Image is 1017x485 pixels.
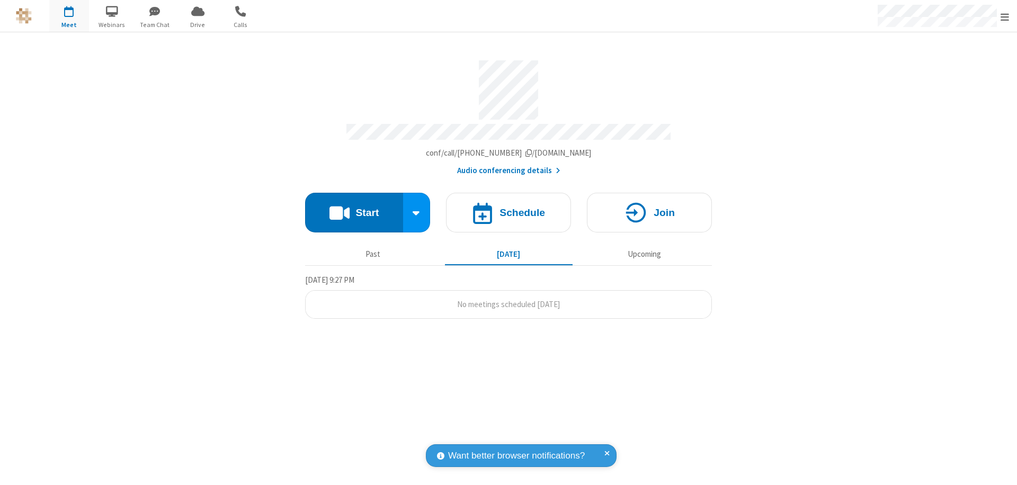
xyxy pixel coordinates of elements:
[309,244,437,264] button: Past
[135,20,175,30] span: Team Chat
[92,20,132,30] span: Webinars
[446,193,571,232] button: Schedule
[654,208,675,218] h4: Join
[445,244,573,264] button: [DATE]
[305,275,354,285] span: [DATE] 9:27 PM
[448,449,585,463] span: Want better browser notifications?
[305,193,403,232] button: Start
[49,20,89,30] span: Meet
[355,208,379,218] h4: Start
[16,8,32,24] img: QA Selenium DO NOT DELETE OR CHANGE
[305,52,712,177] section: Account details
[305,274,712,319] section: Today's Meetings
[403,193,431,232] div: Start conference options
[221,20,261,30] span: Calls
[457,165,560,177] button: Audio conferencing details
[499,208,545,218] h4: Schedule
[581,244,708,264] button: Upcoming
[457,299,560,309] span: No meetings scheduled [DATE]
[426,148,592,158] span: Copy my meeting room link
[587,193,712,232] button: Join
[178,20,218,30] span: Drive
[426,147,592,159] button: Copy my meeting room linkCopy my meeting room link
